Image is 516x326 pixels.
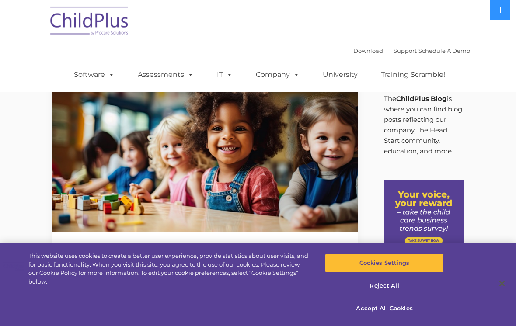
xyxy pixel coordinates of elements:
button: Reject All [325,277,443,295]
a: Assessments [129,66,202,83]
button: Accept All Cookies [325,299,443,317]
img: ChildPlus - The Crucial Role of Attendance [52,61,358,232]
button: Close [492,274,512,293]
a: Software [65,66,123,83]
a: Schedule A Demo [418,47,470,54]
a: IT [208,66,241,83]
a: Download [353,47,383,54]
button: Cookies Settings [325,254,443,272]
div: This website uses cookies to create a better user experience, provide statistics about user visit... [28,252,310,286]
p: The is where you can find blog posts reflecting our company, the Head Start community, education,... [384,94,464,156]
font: | [353,47,470,54]
img: ChildPlus by Procare Solutions [46,0,133,44]
strong: ChildPlus Blog [396,94,447,103]
a: University [314,66,366,83]
a: Company [247,66,308,83]
a: Training Scramble!! [372,66,456,83]
a: Support [394,47,417,54]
